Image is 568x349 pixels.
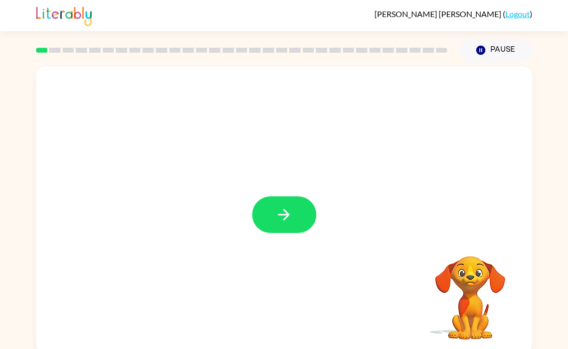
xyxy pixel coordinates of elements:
[505,9,530,19] a: Logout
[36,4,92,26] img: Literably
[420,241,520,341] video: Your browser must support playing .mp4 files to use Literably. Please try using another browser.
[374,9,532,19] div: ( )
[460,39,532,62] button: Pause
[374,9,503,19] span: [PERSON_NAME] [PERSON_NAME]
